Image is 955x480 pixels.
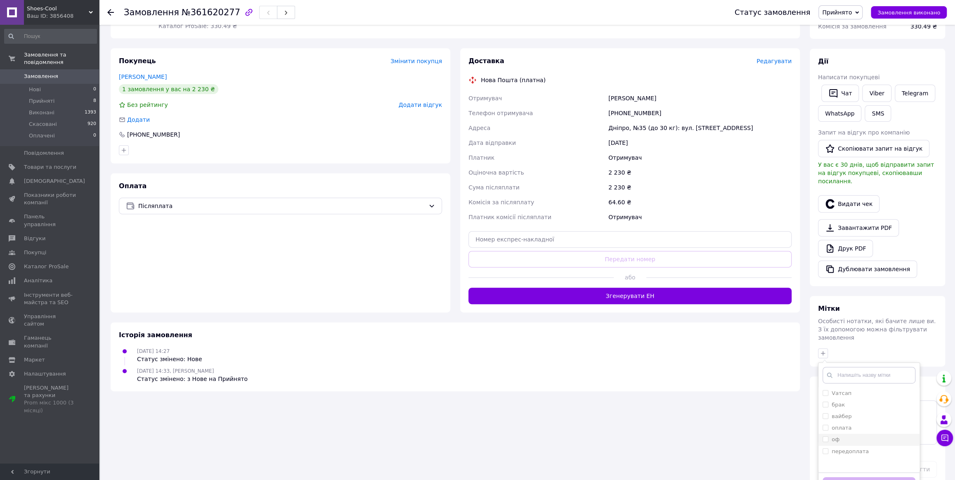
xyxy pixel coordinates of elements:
button: Скопіювати запит на відгук [818,140,929,157]
span: Товари та послуги [24,163,76,171]
span: Дії [818,57,828,65]
label: вайбер [832,413,851,419]
span: Відгуки [24,235,45,242]
span: Нові [29,86,41,93]
button: Згенерувати ЕН [468,288,792,304]
span: Комісія за післяплату [468,199,534,206]
span: Покупці [24,249,46,256]
span: 0 [93,86,96,93]
div: Нова Пошта (платна) [479,76,548,84]
span: Мітки [818,305,840,312]
div: [PERSON_NAME] [607,91,793,106]
div: 2 230 ₴ [607,180,793,195]
span: Інструменти веб-майстра та SEO [24,291,76,306]
label: передоплата [832,448,869,454]
span: Повідомлення [24,149,64,157]
div: Статус змінено: Нове [137,355,202,363]
span: Без рейтингу [127,102,168,108]
span: Платник комісії післяплати [468,214,551,220]
a: WhatsApp [818,105,861,122]
span: Прийняті [29,97,54,105]
button: Видати чек [818,195,879,213]
div: Статус замовлення [735,8,811,17]
span: 1393 [85,109,96,116]
button: Чат з покупцем [936,430,953,446]
span: Виконані [29,109,54,116]
span: Показники роботи компанії [24,192,76,206]
span: Замовлення [24,73,58,80]
span: або [614,273,646,281]
div: Ваш ID: 3856408 [27,12,99,20]
span: [DATE] 14:27 [137,348,170,354]
a: Друк PDF [818,240,873,257]
span: Доставка [468,57,504,65]
span: Каталог ProSale: 330.49 ₴ [158,23,237,29]
span: Комісія за замовлення [818,23,886,30]
div: 1 замовлення у вас на 2 230 ₴ [119,84,218,94]
span: Адреса [468,125,490,131]
span: Особисті нотатки, які бачите лише ви. З їх допомогою можна фільтрувати замовлення [818,318,936,341]
span: Додати відгук [399,102,442,108]
span: Оплата [119,182,147,190]
span: Замовлення [124,7,179,17]
span: [PERSON_NAME] та рахунки [24,384,76,414]
span: 920 [87,121,96,128]
span: Гаманець компанії [24,334,76,349]
button: Замовлення виконано [871,6,947,19]
button: Чат [821,85,859,102]
span: Замовлення та повідомлення [24,51,99,66]
span: Платник [468,154,494,161]
span: Панель управління [24,213,76,228]
div: 2 230 ₴ [607,165,793,180]
a: [PERSON_NAME] [119,73,167,80]
a: Viber [862,85,891,102]
label: Vатсап [832,390,851,396]
input: Номер експрес-накладної [468,231,792,248]
div: Дніпро, №35 (до 30 кг): вул. [STREET_ADDRESS] [607,121,793,135]
span: Редагувати [756,58,792,64]
span: Оціночна вартість [468,169,524,176]
span: Покупець [119,57,156,65]
span: Налаштування [24,370,66,378]
span: Сума післяплати [468,184,520,191]
span: Shoes-Cool [27,5,89,12]
div: Prom мікс 1000 (3 місяці) [24,399,76,414]
span: Запит на відгук про компанію [818,129,910,136]
span: Додати [127,116,150,123]
span: 330.49 ₴ [910,23,937,30]
span: Аналітика [24,277,52,284]
span: У вас є 30 днів, щоб відправити запит на відгук покупцеві, скопіювавши посилання. [818,161,934,184]
span: Замовлення виконано [877,9,940,16]
span: Змінити покупця [390,58,442,64]
span: Маркет [24,356,45,364]
span: Історія замовлення [119,331,192,339]
div: Отримувач [607,210,793,225]
span: Отримувач [468,95,502,102]
span: Дата відправки [468,140,516,146]
div: Повернутися назад [107,8,114,17]
span: Каталог ProSale [24,263,69,270]
a: Завантажити PDF [818,219,899,236]
span: Управління сайтом [24,313,76,328]
span: Прийнято [822,9,852,16]
div: [PHONE_NUMBER] [126,130,181,139]
div: Статус змінено: з Нове на Прийнято [137,375,248,383]
input: Пошук [4,29,97,44]
button: SMS [865,105,891,122]
button: Дублювати замовлення [818,260,917,278]
label: брак [832,402,845,408]
label: оф [832,436,839,442]
input: Напишіть назву мітки [823,367,915,383]
label: оплата [832,425,851,431]
div: Отримувач [607,150,793,165]
span: Написати покупцеві [818,74,879,80]
div: 64.60 ₴ [607,195,793,210]
span: Оплачені [29,132,55,140]
span: Скасовані [29,121,57,128]
span: Телефон отримувача [468,110,533,116]
span: №361620277 [182,7,240,17]
div: [DATE] [607,135,793,150]
span: [DEMOGRAPHIC_DATA] [24,177,85,185]
a: Telegram [895,85,935,102]
span: [DATE] 14:33, [PERSON_NAME] [137,368,214,374]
